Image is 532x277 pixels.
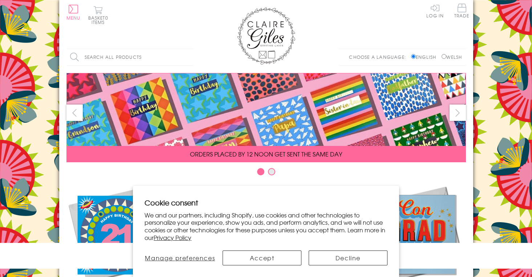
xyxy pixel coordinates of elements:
[411,54,416,59] input: English
[66,105,83,121] button: prev
[454,4,470,19] a: Trade
[88,6,108,24] button: Basket0 items
[66,49,194,65] input: Search all products
[450,105,466,121] button: next
[154,233,191,242] a: Privacy Policy
[309,250,387,265] button: Decline
[349,54,410,60] p: Choose a language:
[223,250,301,265] button: Accept
[411,54,440,60] label: English
[66,5,81,20] button: Menu
[268,168,275,175] button: Carousel Page 2
[186,49,194,65] input: Search
[145,250,215,265] button: Manage preferences
[426,4,444,18] a: Log In
[454,4,470,18] span: Trade
[92,15,108,25] span: 0 items
[145,197,387,208] h2: Cookie consent
[257,168,264,175] button: Carousel Page 1 (Current Slide)
[145,211,387,241] p: We and our partners, including Shopify, use cookies and other technologies to personalize your ex...
[442,54,446,59] input: Welsh
[145,253,215,262] span: Manage preferences
[190,150,342,158] span: ORDERS PLACED BY 12 NOON GET SENT THE SAME DAY
[442,54,462,60] label: Welsh
[66,15,81,21] span: Menu
[66,168,466,179] div: Carousel Pagination
[237,7,295,65] img: Claire Giles Greetings Cards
